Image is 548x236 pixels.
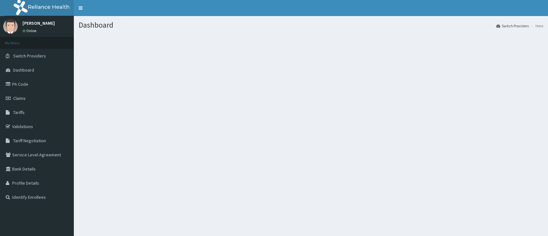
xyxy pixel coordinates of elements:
[22,29,38,33] a: Online
[3,19,18,34] img: User Image
[529,23,543,29] li: Here
[13,67,34,73] span: Dashboard
[13,53,46,59] span: Switch Providers
[13,95,26,101] span: Claims
[496,23,529,29] a: Switch Providers
[79,21,543,29] h1: Dashboard
[22,21,55,25] p: [PERSON_NAME]
[13,109,25,115] span: Tariffs
[13,138,46,144] span: Tariff Negotiation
